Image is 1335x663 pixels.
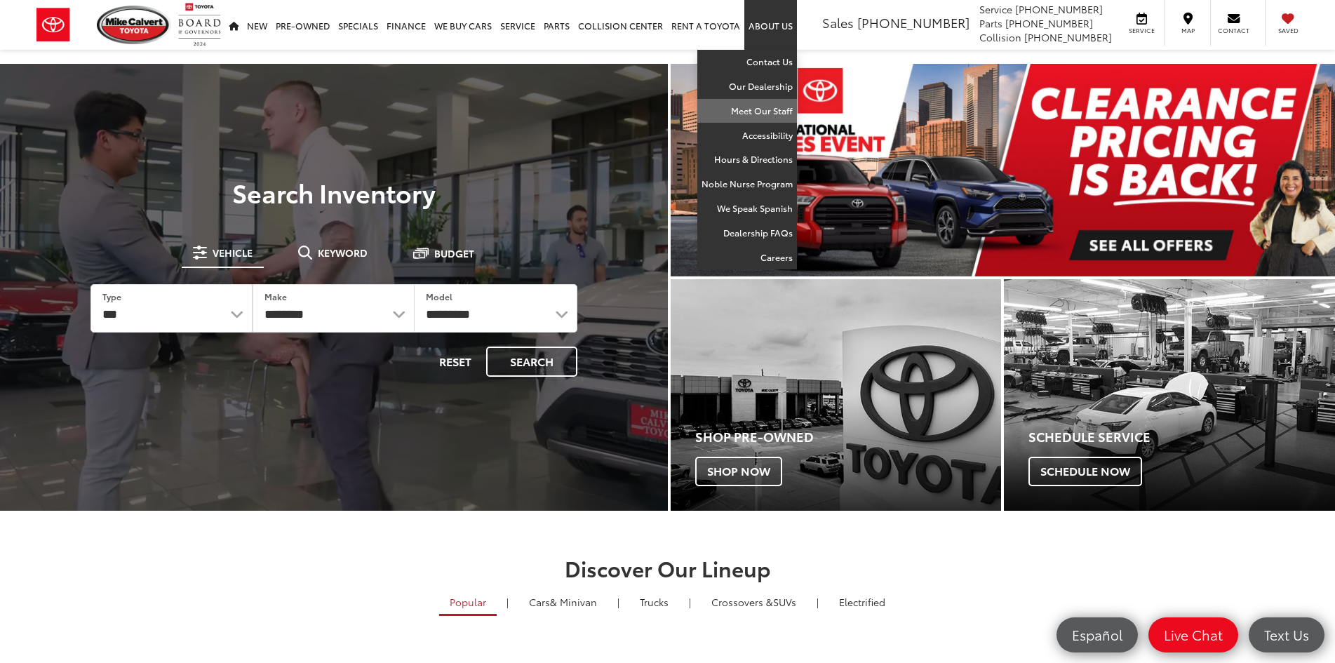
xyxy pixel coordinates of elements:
[697,147,797,172] a: Hours & Directions
[102,290,121,302] label: Type
[614,595,623,609] li: |
[701,590,807,614] a: SUVs
[213,248,253,257] span: Vehicle
[550,595,597,609] span: & Minivan
[822,13,854,32] span: Sales
[828,590,896,614] a: Electrified
[1126,26,1158,35] span: Service
[427,347,483,377] button: Reset
[1172,26,1203,35] span: Map
[264,290,287,302] label: Make
[1257,626,1316,643] span: Text Us
[1004,279,1335,511] div: Toyota
[697,221,797,246] a: Dealership FAQs
[629,590,679,614] a: Trucks
[813,595,822,609] li: |
[1273,26,1303,35] span: Saved
[697,246,797,269] a: Careers
[503,595,512,609] li: |
[979,2,1012,16] span: Service
[434,248,474,258] span: Budget
[1024,30,1112,44] span: [PHONE_NUMBER]
[426,290,452,302] label: Model
[1015,2,1103,16] span: [PHONE_NUMBER]
[695,457,782,486] span: Shop Now
[1065,626,1129,643] span: Español
[173,556,1162,580] h2: Discover Our Lineup
[1028,430,1335,444] h4: Schedule Service
[1056,617,1138,652] a: Español
[711,595,773,609] span: Crossovers &
[697,123,797,148] a: Accessibility
[439,590,497,616] a: Popular
[1004,279,1335,511] a: Schedule Service Schedule Now
[1148,617,1238,652] a: Live Chat
[59,178,609,206] h3: Search Inventory
[695,430,1002,444] h4: Shop Pre-Owned
[1028,457,1142,486] span: Schedule Now
[97,6,171,44] img: Mike Calvert Toyota
[671,279,1002,511] a: Shop Pre-Owned Shop Now
[697,99,797,123] a: Meet Our Staff
[486,347,577,377] button: Search
[697,74,797,99] a: Our Dealership
[671,279,1002,511] div: Toyota
[697,172,797,196] a: Noble Nurse Program
[318,248,368,257] span: Keyword
[857,13,970,32] span: [PHONE_NUMBER]
[1249,617,1324,652] a: Text Us
[979,16,1002,30] span: Parts
[979,30,1021,44] span: Collision
[697,50,797,74] a: Contact Us
[1005,16,1093,30] span: [PHONE_NUMBER]
[685,595,695,609] li: |
[697,196,797,221] a: We Speak Spanish
[1157,626,1230,643] span: Live Chat
[1218,26,1249,35] span: Contact
[518,590,608,614] a: Cars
